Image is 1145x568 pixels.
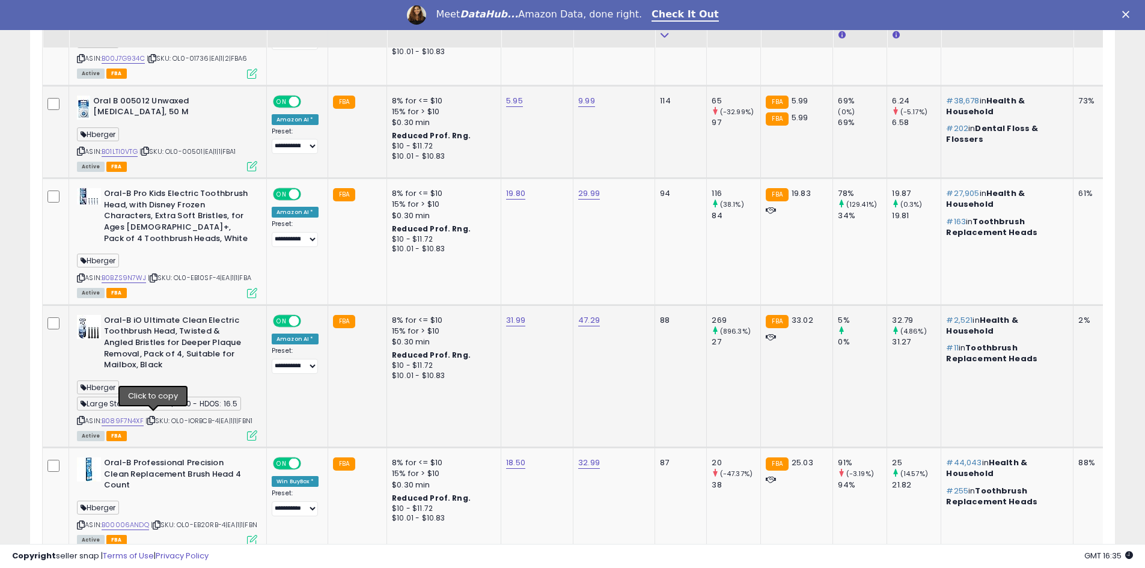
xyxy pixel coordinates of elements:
span: #255 [946,485,968,496]
div: 19.81 [892,210,941,221]
small: FBA [333,457,355,471]
div: ASIN: [77,315,257,439]
div: $10 - $11.72 [392,234,492,245]
span: Hberger [77,380,119,394]
small: FBA [766,112,788,126]
div: 8% for <= $10 [392,315,492,326]
div: Amazon AI * [272,114,319,125]
a: B00J7G934C [102,53,145,64]
div: 2% [1078,315,1118,326]
span: OFF [299,96,319,106]
img: 41ov3kabJvL._SL40_.jpg [77,188,101,204]
div: $10.01 - $10.83 [392,151,492,162]
b: Oral-B iO Ultimate Clean Electric Toothbrush Head, Twisted & Angled Bristles for Deeper Plaque Re... [104,315,250,374]
span: #202 [946,123,968,134]
span: 25.03 [792,457,813,468]
img: 41FTr8MIwPL._SL40_.jpg [77,457,101,481]
b: Reduced Prof. Rng. [392,493,471,503]
div: ASIN: [77,457,257,543]
div: Preset: [272,127,319,154]
a: 5.95 [506,95,523,107]
div: 5% [838,315,887,326]
small: (0%) [838,107,855,117]
span: All listings currently available for purchase on Amazon [77,162,105,172]
span: Health & Household [946,188,1025,210]
small: (-32.99%) [720,107,754,117]
div: $0.30 min [392,337,492,347]
span: #163 [946,216,966,227]
a: Terms of Use [103,550,154,561]
div: $10.01 - $10.83 [392,244,492,254]
div: $0.30 min [392,210,492,221]
div: 15% for > $10 [392,468,492,479]
span: #38,678 [946,95,979,106]
span: #2,521 [946,314,972,326]
div: 73% [1078,96,1118,106]
div: $0.30 min [392,117,492,128]
span: Toothbrush Replacement Heads [946,216,1037,238]
p: in [946,188,1064,210]
a: B089F7N4XF [102,416,144,426]
span: | SKU: OL0-00501|EA|1|1|FBA1 [139,147,236,156]
p: in [946,123,1064,145]
span: | SKU: OL0-EB10SF-4|EA|1|1|FBA [148,273,251,282]
div: 32.79 [892,315,941,326]
small: (14.57%) [900,469,928,478]
div: Close [1122,11,1134,18]
div: $10.01 - $10.83 [392,47,492,57]
span: #44,043 [946,457,982,468]
span: Toothbrush Replacement Heads [946,342,1037,364]
p: in [946,96,1064,117]
a: Privacy Policy [156,550,209,561]
div: 38 [712,480,760,490]
div: ASIN: [77,96,257,171]
i: DataHub... [460,8,518,20]
div: 61% [1078,188,1118,199]
p: in [946,457,1064,479]
div: 27 [712,337,760,347]
small: FBA [333,96,355,109]
span: 5.99 [792,95,808,106]
div: 94 [660,188,697,199]
div: $10.01 - $10.83 [392,513,492,524]
div: 88% [1078,457,1118,468]
div: 69% [838,96,887,106]
div: $10 - $11.72 [392,361,492,371]
div: seller snap | | [12,551,209,562]
small: Avg Win Price. [892,30,899,41]
div: 21.82 [892,480,941,490]
div: $10 - $11.72 [392,141,492,151]
small: FBA [766,188,788,201]
a: 31.99 [506,314,525,326]
div: 8% for <= $10 [392,96,492,106]
div: 65 [712,96,760,106]
span: | SKU: OL0-01736|EA|1|2|FBA6 [147,53,248,63]
div: 97 [712,117,760,128]
span: Large Standard - LOF: $0.70 - HDOS: 16.5 [77,397,241,411]
span: Health & Household [946,314,1018,337]
small: FBA [766,315,788,328]
b: Reduced Prof. Rng. [392,130,471,141]
b: Reduced Prof. Rng. [392,350,471,360]
span: Health & Household [946,457,1027,479]
span: All listings currently available for purchase on Amazon [77,69,105,79]
div: $10.01 - $10.83 [392,371,492,381]
b: Oral-B Professional Precision Clean Replacement Brush Head 4 Count [104,457,250,494]
img: Profile image for Georgie [407,5,426,25]
div: ASIN: [77,188,257,296]
div: 114 [660,96,697,106]
span: OFF [299,459,319,469]
a: 32.99 [578,457,600,469]
small: (896.3%) [720,326,751,336]
div: 84 [712,210,760,221]
span: | SKU: OL0-EB20RB-4|EA|1|1|FBN [151,520,257,530]
span: OFF [299,316,319,326]
small: FBA [333,188,355,201]
span: #11 [946,342,958,353]
span: Toothbrush Replacement Heads [946,485,1037,507]
span: | SKU: OL0-IORBCB-4|EA|1|1|FBN1 [145,416,252,426]
div: Meet Amazon Data, done right. [436,8,642,20]
small: (-5.17%) [900,107,927,117]
span: Hberger [77,254,119,267]
div: 91% [838,457,887,468]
